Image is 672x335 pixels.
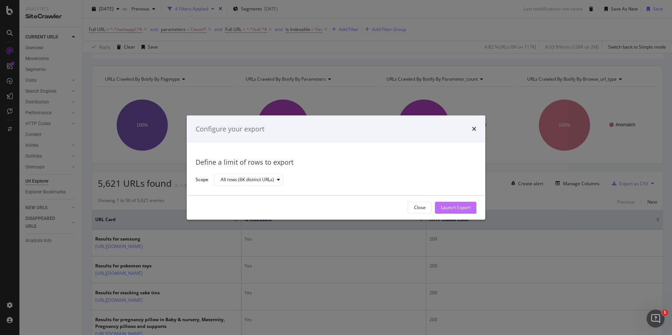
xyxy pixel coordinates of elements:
div: modal [187,115,485,220]
div: Launch Export [441,205,470,211]
button: Launch Export [435,202,476,214]
span: 1 [662,310,668,316]
label: Scope [196,176,208,184]
div: Configure your export [196,124,264,134]
div: times [472,124,476,134]
div: All rows (6K distinct URLs) [221,178,274,182]
button: Close [408,202,432,214]
div: Close [414,205,426,211]
div: Define a limit of rows to export [196,158,476,168]
iframe: Intercom live chat [647,310,665,328]
button: All rows (6K distinct URLs) [214,174,283,186]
